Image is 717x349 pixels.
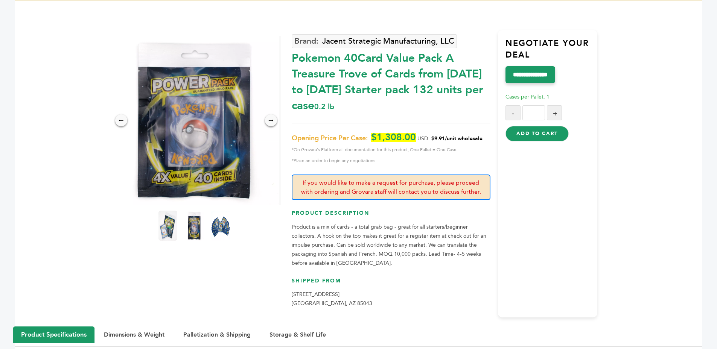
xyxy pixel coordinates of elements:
button: Storage & Shelf Life [262,327,333,343]
p: [STREET_ADDRESS] [GEOGRAPHIC_DATA], AZ 85043 [292,290,490,308]
h3: Shipped From [292,277,490,290]
a: Jacent Strategic Manufacturing, LLC [292,34,457,48]
span: USD [417,135,428,142]
div: → [265,114,277,126]
div: Pokemon 40Card Value Pack A Treasure Trove of Cards from [DATE] to [DATE] Starter pack 132 units ... [292,47,490,114]
span: Cases per Pallet: 1 [505,93,550,100]
span: *Place an order to begin any negotiations [292,156,490,165]
p: Product is a mix of cards - a total grab bag - great for all starters/beginner collectors. A hook... [292,223,490,268]
h3: Product Description [292,209,490,223]
span: *On Grovara's Platform all documentation for this product, One Pallet = One Case [292,145,490,154]
span: Opening Price Per Case: [292,134,368,143]
button: - [505,105,521,120]
img: Pokemon 40-Card Value Pack – A Treasure Trove of Cards from 1996 to 2024 - Starter pack! 132 unit... [110,36,279,205]
span: $9.91/unit wholesale [431,135,483,142]
button: Product Specifications [13,326,94,343]
h3: Negotiate Your Deal [505,38,597,67]
p: If you would like to make a request for purchase, please proceed with ordering and Grovara staff ... [292,174,490,200]
button: + [547,105,562,120]
button: Palletization & Shipping [176,327,258,343]
button: Add to Cart [505,126,568,141]
span: $1,308.00 [371,133,416,142]
img: Pokemon 40-Card Value Pack – A Treasure Trove of Cards from 1996 to 2024 - Starter pack! 132 unit... [211,211,230,241]
span: 0.2 lb [314,102,334,112]
div: ← [115,114,127,126]
img: Pokemon 40-Card Value Pack – A Treasure Trove of Cards from 1996 to 2024 - Starter pack! 132 unit... [185,211,204,241]
button: Dimensions & Weight [96,327,172,343]
img: Pokemon 40-Card Value Pack – A Treasure Trove of Cards from 1996 to 2024 - Starter pack! 132 unit... [158,211,177,241]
